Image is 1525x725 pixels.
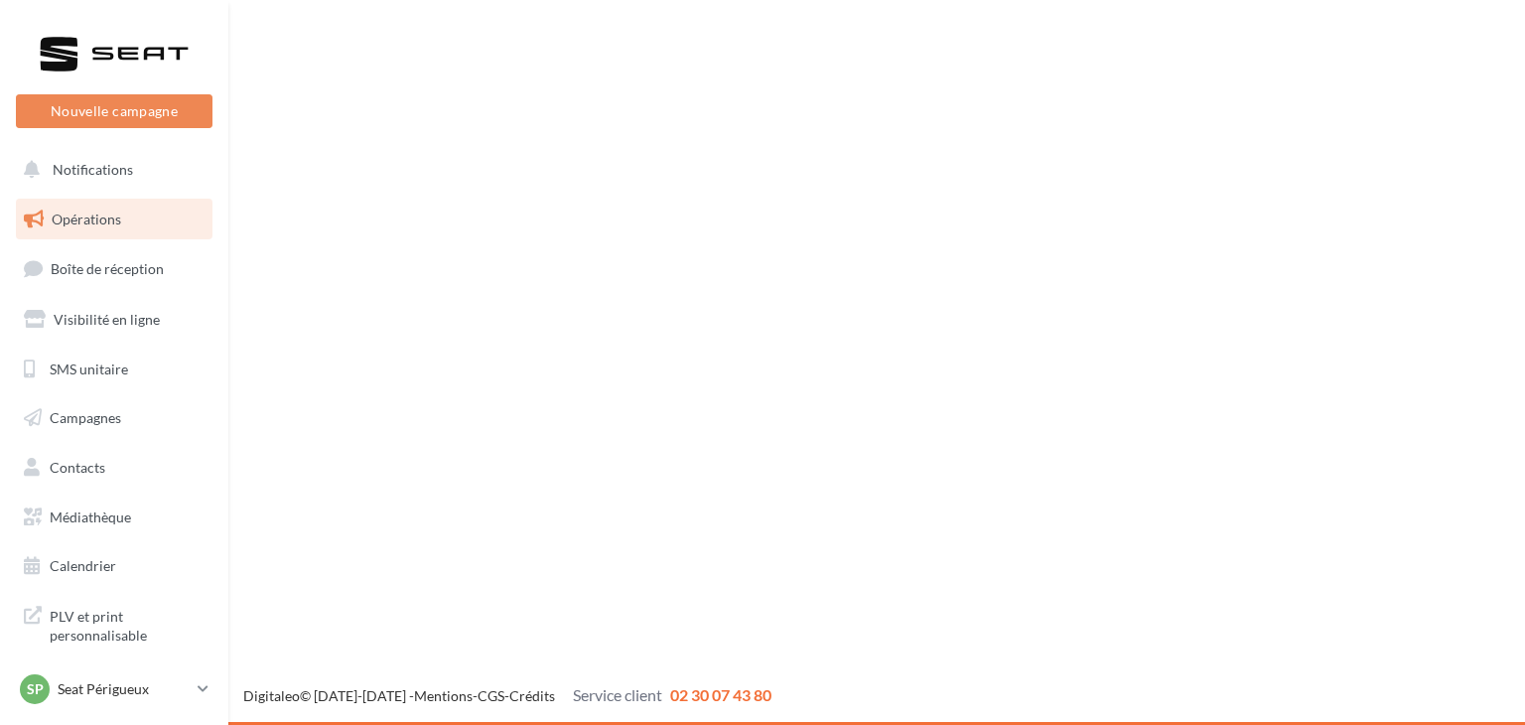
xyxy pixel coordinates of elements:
a: Boîte de réception [12,247,216,290]
a: Contacts [12,447,216,489]
a: PLV et print personnalisable [12,595,216,653]
span: 02 30 07 43 80 [670,685,771,704]
a: Calendrier [12,545,216,587]
a: SP Seat Périgueux [16,670,212,708]
a: CGS [478,687,504,704]
span: Calendrier [50,557,116,574]
a: Mentions [414,687,473,704]
button: Notifications [12,149,208,191]
span: Notifications [53,161,133,178]
span: Contacts [50,459,105,476]
a: Campagnes [12,397,216,439]
span: Service client [573,685,662,704]
span: Médiathèque [50,508,131,525]
p: Seat Périgueux [58,679,190,699]
span: SMS unitaire [50,360,128,376]
span: Opérations [52,211,121,227]
span: © [DATE]-[DATE] - - - [243,687,771,704]
a: Campagnes DataOnDemand [12,661,216,720]
a: Visibilité en ligne [12,299,216,341]
span: PLV et print personnalisable [50,603,205,646]
span: SP [27,679,44,699]
a: Crédits [509,687,555,704]
a: SMS unitaire [12,349,216,390]
span: Campagnes DataOnDemand [50,669,205,712]
a: Médiathèque [12,497,216,538]
span: Visibilité en ligne [54,311,160,328]
button: Nouvelle campagne [16,94,212,128]
a: Opérations [12,199,216,240]
span: Campagnes [50,409,121,426]
span: Boîte de réception [51,260,164,277]
a: Digitaleo [243,687,300,704]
